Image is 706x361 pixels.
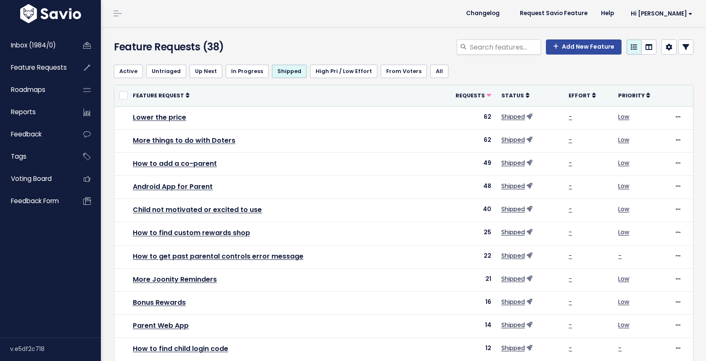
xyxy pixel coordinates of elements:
[466,10,500,16] span: Changelog
[501,91,529,99] a: Status
[430,65,448,78] a: All
[435,315,496,338] td: 14
[569,159,572,167] a: -
[569,228,572,236] a: -
[133,159,217,168] a: How to add a co-parent
[133,321,189,330] a: Parent Web App
[381,65,427,78] a: From Voters
[618,112,629,121] a: Low
[435,268,496,291] td: 21
[133,91,190,99] a: Feature Request
[2,102,70,122] a: Reports
[11,196,59,205] span: Feedback form
[469,39,541,55] input: Search features...
[546,39,622,55] a: Add New Feature
[501,275,525,283] a: Shipped
[2,125,70,144] a: Feedback
[501,344,525,352] a: Shipped
[11,41,56,50] span: Inbox (1984/0)
[133,228,250,238] a: How to find custom rewards shop
[501,136,525,144] a: Shipped
[456,91,491,99] a: Requests
[631,10,693,17] span: Hi [PERSON_NAME]
[133,136,235,145] a: More things to do with Doters
[618,182,629,190] a: Low
[11,130,42,139] span: Feedback
[133,205,262,215] a: Child not motivated or excited to use
[501,321,525,329] a: Shipped
[569,275,572,283] a: -
[11,107,36,116] span: Reports
[435,292,496,315] td: 16
[435,199,496,222] td: 40
[11,63,67,72] span: Feature Requests
[569,298,572,306] a: -
[569,91,596,99] a: Effort
[501,228,525,236] a: Shipped
[435,176,496,199] td: 48
[133,275,217,284] a: More Joonity Reminders
[501,251,525,260] a: Shipped
[310,65,377,78] a: High Pri / Low Effort
[501,205,525,213] a: Shipped
[456,92,485,99] span: Requests
[569,321,572,329] a: -
[133,182,213,191] a: Android App for Parent
[18,4,83,23] img: logo-white.9d6f32f41409.svg
[133,344,228,353] a: How to find child login code
[569,112,572,121] a: -
[133,92,184,99] span: Feature Request
[501,182,525,190] a: Shipped
[501,159,525,167] a: Shipped
[2,169,70,188] a: Voting Board
[618,298,629,306] a: Low
[618,205,629,213] a: Low
[11,152,26,161] span: Tags
[133,298,186,307] a: Bonus Rewards
[133,112,186,122] a: Lower the price
[11,174,52,183] span: Voting Board
[435,152,496,175] td: 49
[618,344,622,352] a: -
[2,191,70,211] a: Feedback form
[569,205,572,213] a: -
[618,136,629,144] a: Low
[272,65,307,78] a: Shipped
[114,39,299,55] h4: Feature Requests (38)
[2,147,70,166] a: Tags
[618,92,645,99] span: Priority
[618,91,650,99] a: Priority
[618,251,622,260] a: -
[501,112,525,121] a: Shipped
[569,92,590,99] span: Effort
[114,65,143,78] a: Active
[114,65,693,78] ul: Filter feature requests
[501,298,525,306] a: Shipped
[10,338,101,360] div: v.e5df2c718
[11,85,45,94] span: Roadmaps
[618,321,629,329] a: Low
[435,222,496,245] td: 25
[226,65,269,78] a: In Progress
[569,344,572,352] a: -
[618,228,629,236] a: Low
[435,106,496,129] td: 62
[618,159,629,167] a: Low
[569,136,572,144] a: -
[146,65,186,78] a: Untriaged
[2,36,70,55] a: Inbox (1984/0)
[435,245,496,268] td: 22
[435,129,496,152] td: 62
[569,251,572,260] a: -
[133,251,303,261] a: How to get past parental controls error message
[569,182,572,190] a: -
[435,338,496,361] td: 12
[621,7,699,20] a: Hi [PERSON_NAME]
[594,7,621,20] a: Help
[618,275,629,283] a: Low
[2,58,70,77] a: Feature Requests
[190,65,222,78] a: Up Next
[2,80,70,99] a: Roadmaps
[513,7,594,20] a: Request Savio Feature
[501,92,524,99] span: Status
